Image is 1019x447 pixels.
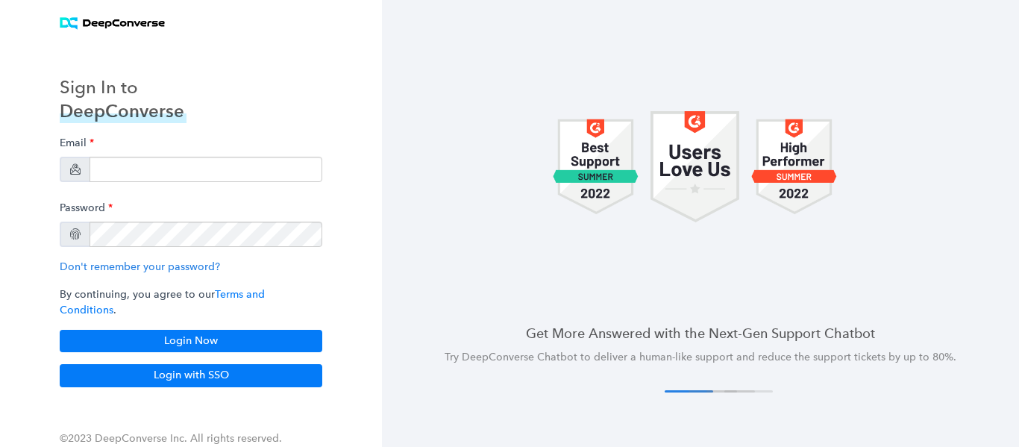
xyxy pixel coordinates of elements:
[665,390,713,393] button: 1
[60,432,282,445] span: ©2023 DeepConverse Inc. All rights reserved.
[60,260,220,273] a: Don't remember your password?
[689,390,737,393] button: 2
[60,330,322,352] button: Login Now
[553,111,639,223] img: carousel 1
[60,194,113,222] label: Password
[60,75,186,99] h3: Sign In to
[706,390,755,393] button: 3
[418,324,983,343] h4: Get More Answered with the Next-Gen Support Chatbot
[60,287,322,318] p: By continuing, you agree to our .
[60,129,94,157] label: Email
[60,17,165,30] img: horizontal logo
[751,111,837,223] img: carousel 1
[60,99,186,123] h3: DeepConverse
[60,364,322,387] button: Login with SSO
[445,351,956,363] span: Try DeepConverse Chatbot to deliver a human-like support and reduce the support tickets by up to ...
[724,390,773,393] button: 4
[650,111,739,223] img: carousel 1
